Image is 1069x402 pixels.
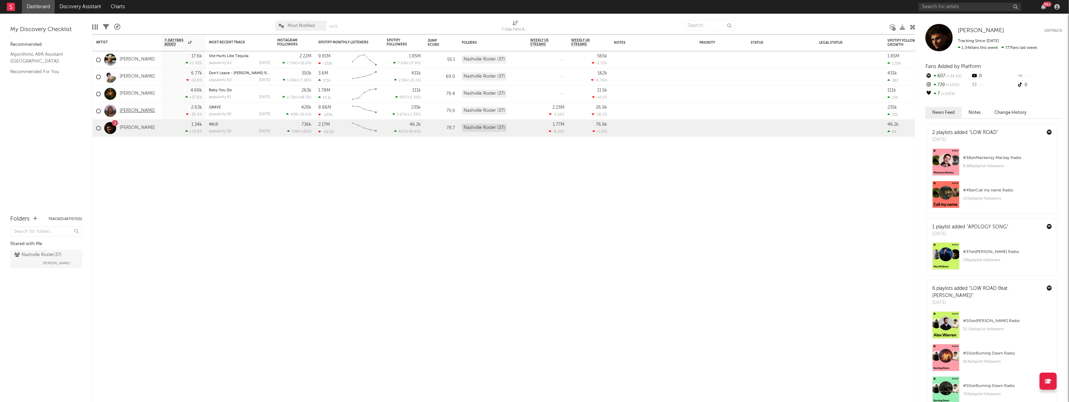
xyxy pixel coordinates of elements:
div: Filters [103,17,109,37]
div: -52.2k [318,130,334,134]
a: [PERSON_NAME] [120,91,155,97]
div: Legal Status [819,41,864,45]
span: +125 % [299,130,310,134]
span: [PERSON_NAME] [958,28,1004,33]
div: 282 [887,78,898,83]
span: 7.74k [287,62,296,65]
div: 6.77k [191,71,202,76]
div: 350k [302,71,311,76]
div: Jump Score [428,39,445,47]
span: +34.6 % [945,75,962,78]
button: 99+ [1041,4,1046,10]
button: Tracked Artists(5) [48,217,82,221]
input: Search for folders... [10,227,82,237]
div: Nashville Roster (37) [462,55,507,64]
button: Notes [962,107,988,118]
div: -30.4 % [186,112,202,117]
span: +250 % [940,92,955,96]
div: ( ) [282,61,311,65]
div: Nashville Roster (37) [462,72,507,81]
div: 2.22M [299,54,311,58]
div: 7 [925,90,971,98]
div: Instagram Followers [277,38,301,46]
div: 6 playlists added [932,285,1042,299]
a: #49onCall my name Radio225playlist followers [927,181,1057,213]
div: 17.6k [191,54,202,58]
span: Fans Added by Platform [925,64,981,69]
div: ( ) [394,129,421,134]
div: 1.34k [191,122,202,127]
div: 26.9k [596,105,607,110]
div: 235 [887,112,898,117]
div: 428k [301,105,311,110]
div: 4.69k [190,88,202,93]
div: Nashville Roster (37) [462,107,507,115]
svg: Chart title [349,51,380,68]
div: 69.0 [428,73,455,81]
div: [DATE] [932,231,1008,238]
div: 235k [411,105,421,110]
span: Tracking Since: [DATE] [958,39,999,43]
div: popularity: 60 [209,78,232,82]
div: # 38 on Mackenzy Mackay Radio [963,154,1052,162]
div: She Hurts Like Tequila [209,54,270,58]
div: 235k [887,105,897,110]
div: Baby You Do [209,89,270,92]
div: [DATE] [932,136,998,143]
div: 263k [302,88,311,93]
div: ( ) [287,129,311,134]
div: 94 [887,130,897,134]
div: -6.76 % [591,78,607,82]
a: Nashville Roster(37)[PERSON_NAME] [10,250,82,268]
div: ( ) [282,95,311,99]
span: 937 [400,96,406,99]
a: "LOW ROAD" [969,130,998,135]
span: 1.34k fans this week [958,46,998,50]
div: -6.22 % [549,129,564,134]
div: -1.13 % [592,129,607,134]
div: 51.5k playlist followers [963,325,1052,333]
div: 99 + [1043,2,1052,7]
div: ( ) [393,61,421,65]
div: # 37 on [PERSON_NAME] Radio [963,248,1052,256]
div: # 49 on Call my name Radio [963,186,1052,195]
div: GRAVE [209,106,270,109]
div: 0 [971,72,1016,81]
div: -18.2 % [592,112,607,117]
div: -2.72 % [592,61,607,65]
span: [PERSON_NAME] [43,259,70,267]
div: -10.1 % [592,95,607,99]
div: ( ) [392,112,421,117]
div: 11.5k [597,88,607,93]
span: 2.16k [399,79,408,82]
a: She Hurts Like Tequila [209,54,249,58]
div: ( ) [395,95,421,99]
div: 46.2k [410,122,421,127]
a: Recommended For You [10,68,75,76]
span: +7.18 % [298,79,310,82]
div: 431k [887,71,897,76]
div: 431k [411,71,421,76]
div: -2.16 % [549,112,564,117]
div: -- [971,81,1016,90]
div: 75.9 [428,107,455,115]
a: GRAVE [209,106,221,109]
div: +27.8 % [185,95,202,99]
div: 133 [887,95,898,100]
div: [DATE] [932,299,1042,306]
a: [PERSON_NAME] [958,27,1004,34]
div: ( ) [283,78,311,82]
div: # 50 on [PERSON_NAME] Radio [963,317,1052,325]
div: popularity: 58 [209,130,231,133]
a: WILD [209,123,218,126]
div: ( ) [286,112,311,117]
a: [PERSON_NAME] [120,74,155,80]
div: Priority [699,41,727,45]
span: 7-Day Fans Added [164,38,186,46]
span: 777 fans last week [958,46,1037,50]
span: Weekly UK Streams [571,38,597,46]
a: [PERSON_NAME] [120,108,155,114]
div: Folders [10,215,30,223]
div: 3.6M [318,71,328,76]
div: [DATE] [259,78,270,82]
